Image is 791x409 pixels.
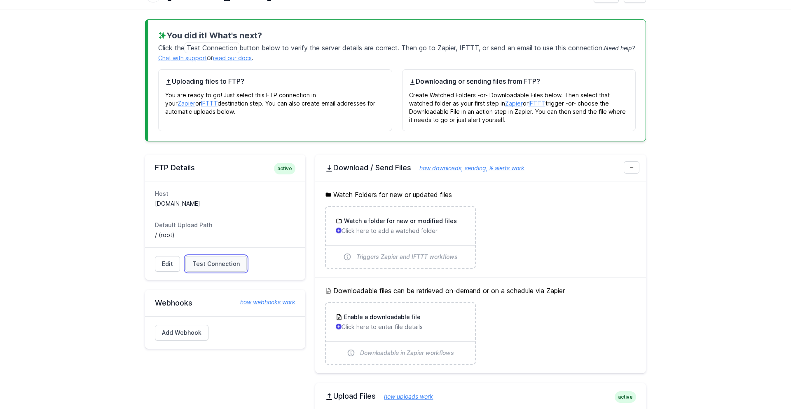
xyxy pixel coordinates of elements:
h5: Watch Folders for new or updated files [325,190,636,200]
dd: [DOMAIN_NAME] [155,200,295,208]
span: Triggers Zapier and IFTTT workflows [356,253,458,261]
a: Add Webhook [155,325,208,341]
iframe: Drift Widget Chat Controller [750,368,781,399]
dt: Host [155,190,295,198]
h2: FTP Details [155,163,295,173]
a: Zapier [178,100,195,107]
h2: Upload Files [325,391,636,401]
h3: Enable a downloadable file [342,313,421,321]
a: how downloads, sending, & alerts work [411,165,524,172]
span: Need help? [604,45,635,52]
h4: Downloading or sending files from FTP? [409,76,629,86]
a: read our docs [213,54,252,61]
span: Test Connection [185,42,239,53]
a: Enable a downloadable file Click here to enter file details Downloadable in Zapier workflows [326,303,475,364]
h2: Download / Send Files [325,163,636,173]
h3: You did it! What's next? [158,30,636,41]
a: Edit [155,256,180,272]
dd: / (root) [155,231,295,239]
a: IFTTT [529,100,545,107]
a: IFTTT [201,100,218,107]
a: how uploads work [376,393,433,400]
a: Zapier [505,100,523,107]
h2: Webhooks [155,298,295,308]
span: active [274,163,295,174]
a: Chat with support [158,54,207,61]
p: You are ready to go! Just select this FTP connection in your or destination step. You can also cr... [165,86,385,116]
a: how webhooks work [232,298,295,306]
dt: Default Upload Path [155,221,295,229]
h3: Watch a folder for new or modified files [342,217,457,225]
p: Click here to enter file details [336,323,465,331]
h5: Downloadable files can be retrieved on-demand or on a schedule via Zapier [325,286,636,296]
span: active [615,391,636,403]
a: Test Connection [185,256,247,272]
p: Create Watched Folders -or- Downloadable Files below. Then select that watched folder as your fir... [409,86,629,124]
p: Click the button below to verify the server details are correct. Then go to Zapier, IFTTT, or sen... [158,41,636,63]
a: Watch a folder for new or modified files Click here to add a watched folder Triggers Zapier and I... [326,207,475,268]
span: Test Connection [192,260,240,268]
h4: Uploading files to FTP? [165,76,385,86]
p: Click here to add a watched folder [336,227,465,235]
span: Downloadable in Zapier workflows [360,349,454,357]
